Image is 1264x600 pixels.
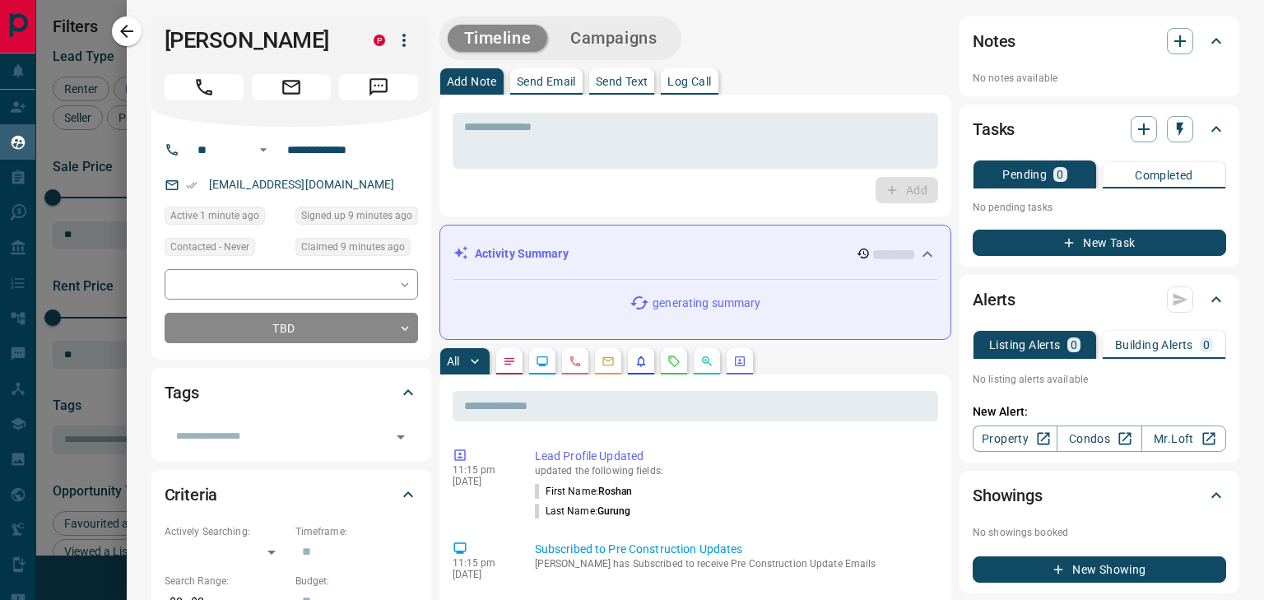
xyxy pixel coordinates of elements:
[973,280,1226,319] div: Alerts
[973,230,1226,256] button: New Task
[535,504,631,519] p: Last Name :
[973,482,1043,509] h2: Showings
[301,207,412,224] span: Signed up 9 minutes ago
[1002,169,1047,180] p: Pending
[165,313,418,343] div: TBD
[453,476,510,487] p: [DATE]
[186,179,197,191] svg: Email Verified
[295,207,418,230] div: Mon Sep 15 2025
[569,355,582,368] svg: Calls
[295,524,418,539] p: Timeframe:
[667,355,681,368] svg: Requests
[973,195,1226,220] p: No pending tasks
[448,25,548,52] button: Timeline
[453,464,510,476] p: 11:15 pm
[973,476,1226,515] div: Showings
[1057,169,1063,180] p: 0
[209,178,395,191] a: [EMAIL_ADDRESS][DOMAIN_NAME]
[597,505,631,517] span: Gurung
[596,76,648,87] p: Send Text
[295,238,418,261] div: Mon Sep 15 2025
[475,245,569,263] p: Activity Summary
[253,140,273,160] button: Open
[1115,339,1193,351] p: Building Alerts
[1057,426,1141,452] a: Condos
[170,239,249,255] span: Contacted - Never
[535,541,932,558] p: Subscribed to Pre Construction Updates
[295,574,418,588] p: Budget:
[973,556,1226,583] button: New Showing
[165,524,287,539] p: Actively Searching:
[170,207,259,224] span: Active 1 minute ago
[517,76,576,87] p: Send Email
[535,465,932,477] p: updated the following fields:
[1203,339,1210,351] p: 0
[453,239,937,269] div: Activity Summary
[973,525,1226,540] p: No showings booked
[973,426,1057,452] a: Property
[535,484,633,499] p: First Name :
[165,475,418,514] div: Criteria
[447,356,460,367] p: All
[165,481,218,508] h2: Criteria
[700,355,713,368] svg: Opportunities
[602,355,615,368] svg: Emails
[252,74,331,100] span: Email
[973,372,1226,387] p: No listing alerts available
[165,74,244,100] span: Call
[301,239,405,255] span: Claimed 9 minutes ago
[453,569,510,580] p: [DATE]
[973,403,1226,421] p: New Alert:
[447,76,497,87] p: Add Note
[973,109,1226,149] div: Tasks
[989,339,1061,351] p: Listing Alerts
[536,355,549,368] svg: Lead Browsing Activity
[733,355,746,368] svg: Agent Actions
[339,74,418,100] span: Message
[389,426,412,449] button: Open
[165,373,418,412] div: Tags
[598,486,633,497] span: Roshan
[1141,426,1226,452] a: Mr.Loft
[165,207,287,230] div: Mon Sep 15 2025
[634,355,648,368] svg: Listing Alerts
[535,448,932,465] p: Lead Profile Updated
[667,76,711,87] p: Log Call
[503,355,516,368] svg: Notes
[374,35,385,46] div: property.ca
[973,116,1015,142] h2: Tasks
[973,28,1015,54] h2: Notes
[1071,339,1077,351] p: 0
[973,286,1015,313] h2: Alerts
[165,574,287,588] p: Search Range:
[165,27,349,53] h1: [PERSON_NAME]
[973,71,1226,86] p: No notes available
[453,557,510,569] p: 11:15 pm
[535,558,932,570] p: [PERSON_NAME] has Subscribed to receive Pre Construction Update Emails
[554,25,673,52] button: Campaigns
[973,21,1226,61] div: Notes
[1135,170,1193,181] p: Completed
[165,379,199,406] h2: Tags
[653,295,760,312] p: generating summary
